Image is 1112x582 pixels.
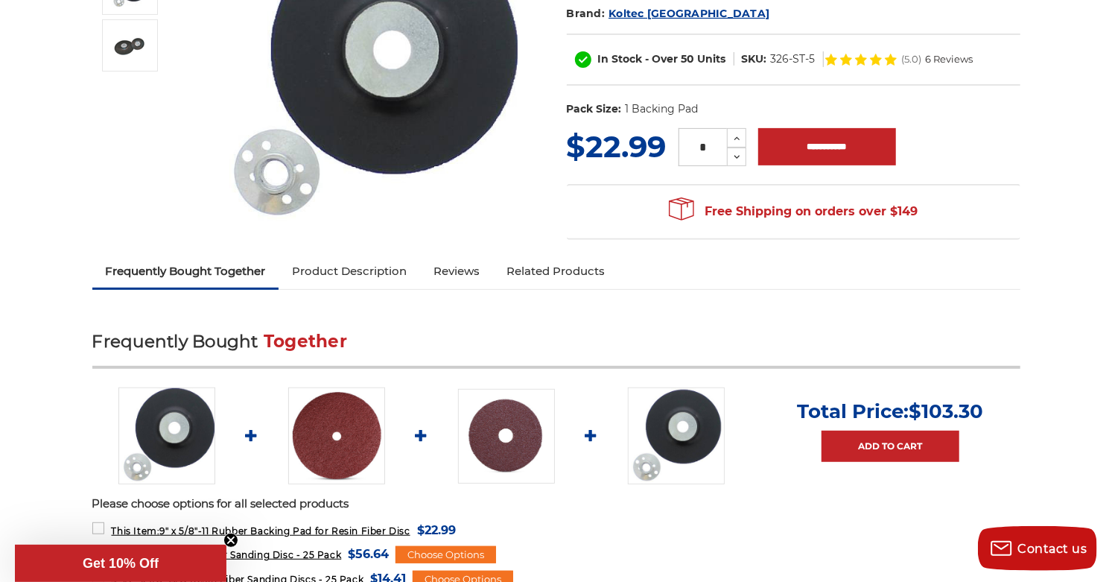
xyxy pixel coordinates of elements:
span: 6 Reviews [926,54,973,64]
span: $22.99 [567,128,667,165]
span: Together [264,331,347,352]
span: Brand: [567,7,606,20]
div: Choose Options [395,546,496,564]
span: $56.64 [348,544,389,564]
span: (5.0) [902,54,922,64]
a: Related Products [493,255,618,288]
span: Get 10% Off [83,556,159,571]
a: Reviews [420,255,493,288]
dt: SKU: [742,51,767,67]
div: Get 10% OffClose teaser [15,545,226,582]
span: Contact us [1018,542,1087,556]
strong: This Item: [111,525,159,537]
span: In Stock [598,52,643,66]
img: 9" x 5/8"-11 Rubber Backing Pad for Resin Fiber Disc [112,27,149,64]
span: Units [698,52,726,66]
span: $22.99 [417,520,456,540]
dd: 1 Backing Pad [625,101,698,117]
a: Product Description [279,255,420,288]
button: Close teaser [223,533,238,548]
a: Add to Cart [822,431,959,462]
dd: 326-ST-5 [771,51,816,67]
img: 9" Resin Fiber Rubber Backing Pad 5/8-11 nut [118,388,215,484]
span: - Over [646,52,679,66]
button: Contact us [978,526,1097,571]
a: Koltec [GEOGRAPHIC_DATA] [609,7,769,20]
span: Free Shipping on orders over $149 [669,197,918,227]
span: $103.30 [909,399,984,423]
span: Frequently Bought [92,331,258,352]
span: 9" x 5/8"-11 Rubber Backing Pad for Resin Fiber Disc [111,525,410,537]
p: Please choose options for all selected products [92,496,1020,513]
p: Total Price: [798,399,984,423]
a: Frequently Bought Together [92,255,279,288]
span: 50 [682,52,695,66]
dt: Pack Size: [567,101,622,117]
